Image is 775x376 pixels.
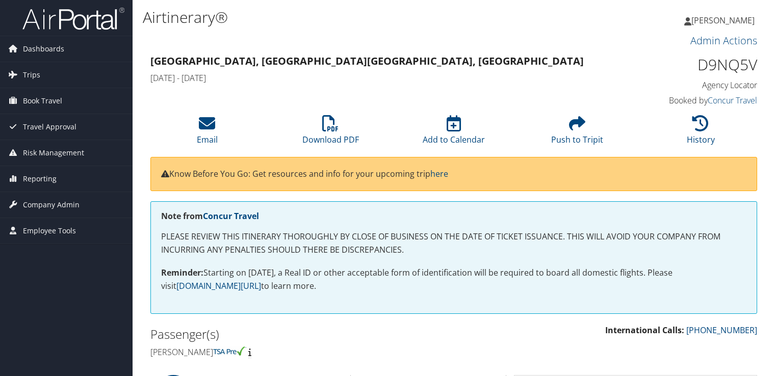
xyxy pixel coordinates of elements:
span: Book Travel [23,88,62,114]
span: Reporting [23,166,57,192]
a: here [430,168,448,179]
strong: Note from [161,210,259,222]
img: airportal-logo.png [22,7,124,31]
strong: International Calls: [605,325,684,336]
span: Risk Management [23,140,84,166]
span: [PERSON_NAME] [691,15,755,26]
a: Concur Travel [708,95,757,106]
a: Push to Tripit [551,121,603,145]
p: Know Before You Go: Get resources and info for your upcoming trip [161,168,746,181]
h1: D9NQ5V [617,54,757,75]
a: Add to Calendar [423,121,485,145]
a: Download PDF [302,121,359,145]
h4: Agency Locator [617,79,757,91]
a: [PERSON_NAME] [684,5,765,36]
a: History [687,121,715,145]
strong: [GEOGRAPHIC_DATA], [GEOGRAPHIC_DATA] [GEOGRAPHIC_DATA], [GEOGRAPHIC_DATA] [150,54,584,68]
a: Admin Actions [690,34,757,47]
h4: [PERSON_NAME] [150,346,446,358]
strong: Reminder: [161,267,203,278]
span: Dashboards [23,36,64,62]
a: Concur Travel [203,210,259,222]
p: Starting on [DATE], a Real ID or other acceptable form of identification will be required to boar... [161,266,746,292]
a: [DOMAIN_NAME][URL] [176,280,261,291]
span: Travel Approval [23,114,76,140]
h4: [DATE] - [DATE] [150,72,602,84]
h2: Passenger(s) [150,326,446,343]
a: Email [197,121,218,145]
span: Company Admin [23,192,80,218]
a: [PHONE_NUMBER] [686,325,757,336]
span: Employee Tools [23,218,76,244]
h1: Airtinerary® [143,7,557,28]
p: PLEASE REVIEW THIS ITINERARY THOROUGHLY BY CLOSE OF BUSINESS ON THE DATE OF TICKET ISSUANCE. THIS... [161,230,746,256]
h4: Booked by [617,95,757,106]
img: tsa-precheck.png [213,346,246,356]
span: Trips [23,62,40,88]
